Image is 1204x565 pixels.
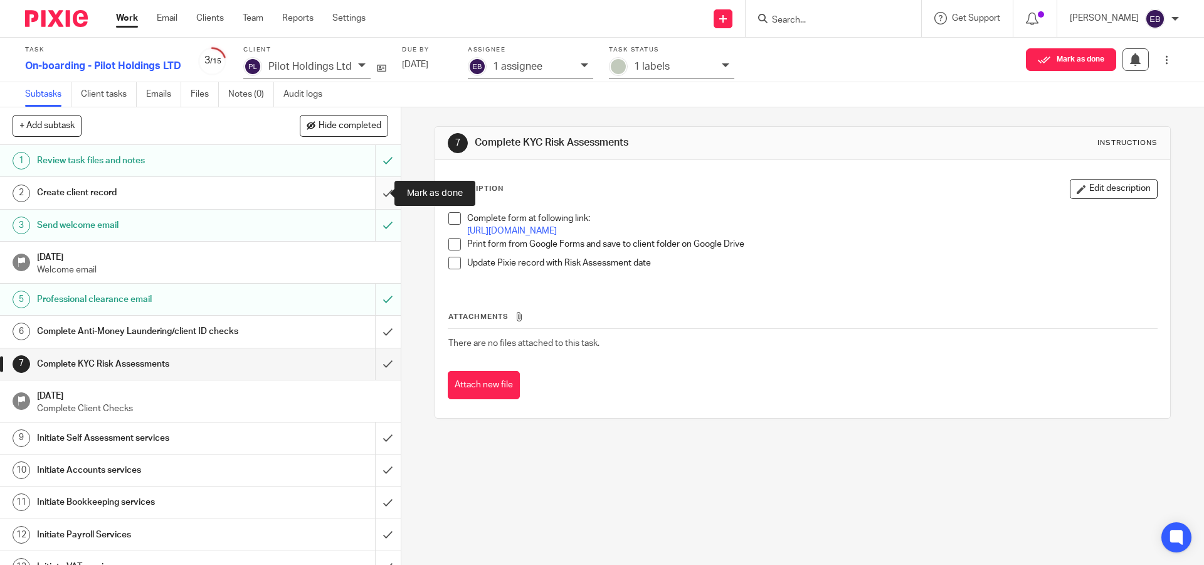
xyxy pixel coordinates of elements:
[198,53,228,68] div: 3
[37,248,388,264] h1: [DATE]
[37,290,254,309] h1: Professional clearance email
[37,151,254,170] h1: Review task files and notes
[1070,179,1158,199] button: Edit description
[13,115,82,136] button: + Add subtask
[37,429,254,448] h1: Initiate Self Assessment services
[1097,138,1158,148] div: Instructions
[13,323,30,340] div: 6
[475,136,830,149] h1: Complete KYC Risk Assessments
[243,46,386,54] label: Client
[37,183,254,202] h1: Create client record
[1070,12,1139,24] p: [PERSON_NAME]
[448,184,504,194] p: Description
[300,115,388,136] button: Hide completed
[467,212,1156,225] p: Complete form at following link:
[37,493,254,512] h1: Initiate Bookkeeping services
[37,322,254,341] h1: Complete Anti-Money Laundering/client ID checks
[228,82,274,107] a: Notes (0)
[25,10,88,27] img: Pixie
[1145,9,1165,29] img: svg%3E
[493,61,542,72] p: 1 assignee
[468,57,487,76] img: svg%3E
[13,526,30,544] div: 12
[467,257,1156,269] p: Update Pixie record with Risk Assessment date
[243,12,263,24] a: Team
[37,525,254,544] h1: Initiate Payroll Services
[448,371,520,399] button: Attach new file
[25,82,71,107] a: Subtasks
[81,82,137,107] a: Client tasks
[37,355,254,374] h1: Complete KYC Risk Assessments
[468,46,593,54] label: Assignee
[210,58,221,65] small: /15
[13,461,30,479] div: 10
[448,339,599,348] span: There are no files attached to this task.
[771,15,884,26] input: Search
[13,217,30,234] div: 3
[332,12,366,24] a: Settings
[319,121,381,131] span: Hide completed
[467,227,557,235] a: [URL][DOMAIN_NAME]
[196,12,224,24] a: Clients
[191,82,219,107] a: Files
[634,61,670,72] p: 1 labels
[467,238,1156,250] p: Print form from Google Forms and save to client folder on Google Drive
[952,14,1000,23] span: Get Support
[13,185,30,202] div: 2
[609,46,734,54] label: Task status
[402,46,452,54] label: Due by
[157,12,177,24] a: Email
[268,61,352,72] p: Pilot Holdings Ltd
[243,57,262,76] img: svg%3E
[448,133,468,153] div: 7
[1026,48,1116,71] button: Mark as done
[146,82,181,107] a: Emails
[37,216,254,235] h1: Send welcome email
[282,12,314,24] a: Reports
[37,461,254,480] h1: Initiate Accounts services
[283,82,332,107] a: Audit logs
[13,493,30,511] div: 11
[37,387,388,402] h1: [DATE]
[37,264,388,276] p: Welcome email
[13,429,30,447] div: 9
[13,152,30,169] div: 1
[37,402,388,415] p: Complete Client Checks
[402,60,428,69] span: [DATE]
[13,355,30,373] div: 7
[13,291,30,308] div: 5
[116,12,138,24] a: Work
[448,313,509,320] span: Attachments
[1057,55,1104,64] span: Mark as done
[25,46,182,54] label: Task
